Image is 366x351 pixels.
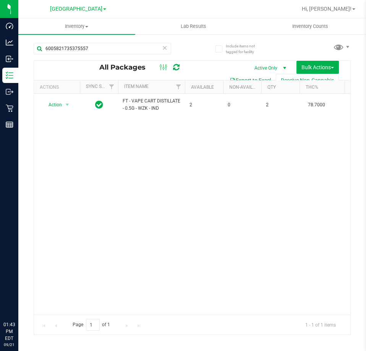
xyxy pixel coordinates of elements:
[172,80,185,93] a: Filter
[50,6,102,12] span: [GEOGRAPHIC_DATA]
[6,22,13,30] inline-svg: Dashboard
[296,61,339,74] button: Bulk Actions
[266,101,295,109] span: 2
[34,43,171,54] input: Search Package ID, Item Name, SKU, Lot or Part Number...
[105,80,118,93] a: Filter
[42,99,62,110] span: Action
[40,84,77,90] div: Actions
[3,342,15,348] p: 09/21
[189,101,219,109] span: 2
[229,84,263,90] a: Non-Available
[276,74,339,87] button: Receive Non-Cannabis
[282,23,338,30] span: Inventory Counts
[299,319,342,330] span: 1 - 1 of 1 items
[225,74,276,87] button: Export to Excel
[6,55,13,63] inline-svg: Inbound
[124,84,149,89] a: Item Name
[226,43,264,55] span: Include items not tagged for facility
[267,84,276,90] a: Qty
[86,84,115,89] a: Sync Status
[6,104,13,112] inline-svg: Retail
[228,101,257,109] span: 0
[302,6,351,12] span: Hi, [PERSON_NAME]!
[66,319,117,331] span: Page of 1
[301,64,334,70] span: Bulk Actions
[306,84,318,90] a: THC%
[135,18,252,34] a: Lab Results
[99,63,153,71] span: All Packages
[6,121,13,128] inline-svg: Reports
[170,23,217,30] span: Lab Results
[6,39,13,46] inline-svg: Analytics
[95,99,103,110] span: In Sync
[18,23,135,30] span: Inventory
[304,99,329,110] span: 78.7000
[86,319,100,331] input: 1
[6,71,13,79] inline-svg: Inventory
[8,290,31,313] iframe: Resource center
[162,43,167,53] span: Clear
[191,84,214,90] a: Available
[123,97,180,112] span: FT - VAPE CART DISTILLATE - 0.5G - WZK - IND
[18,18,135,34] a: Inventory
[63,99,72,110] span: select
[3,321,15,342] p: 01:43 PM EDT
[6,88,13,96] inline-svg: Outbound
